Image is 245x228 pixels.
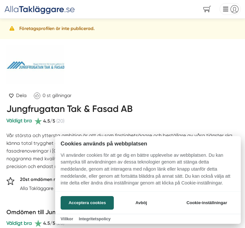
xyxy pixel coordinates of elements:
[79,216,111,221] a: Integritetspolicy
[61,196,114,210] button: Acceptera cookies
[61,216,73,221] a: Villkor
[55,141,241,147] h2: Cookies används på webbplatsen
[115,196,167,210] button: Avböj
[179,196,235,210] button: Cookie-inställningar
[55,152,241,191] p: Vi använder cookies för att ge dig en bättre upplevelse av webbplatsen. Du kan samtycka till anvä...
